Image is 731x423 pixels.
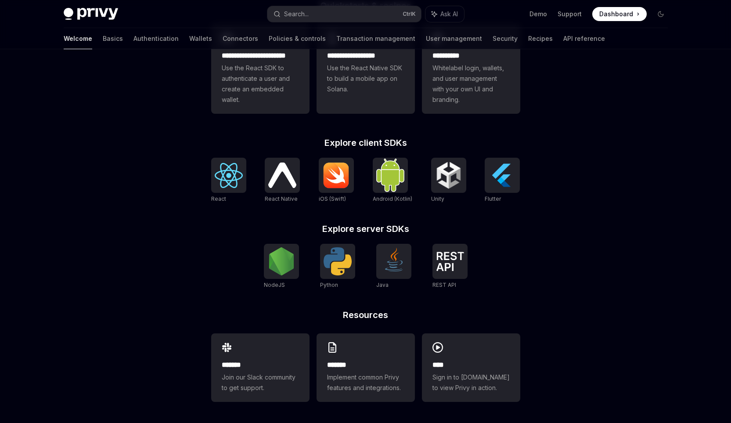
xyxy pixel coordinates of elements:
[264,244,299,289] a: NodeJSNodeJS
[327,372,404,393] span: Implement common Privy features and integrations.
[317,333,415,402] a: **** **Implement common Privy features and integrations.
[211,138,520,147] h2: Explore client SDKs
[269,28,326,49] a: Policies & controls
[222,63,299,105] span: Use the React SDK to authenticate a user and create an embedded wallet.
[265,158,300,203] a: React NativeReact Native
[432,63,510,105] span: Whitelabel login, wallets, and user management with your own UI and branding.
[485,195,501,202] span: Flutter
[436,252,464,271] img: REST API
[493,28,518,49] a: Security
[488,161,516,189] img: Flutter
[211,311,520,319] h2: Resources
[133,28,179,49] a: Authentication
[422,333,520,402] a: ****Sign in to [DOMAIN_NAME] to view Privy in action.
[320,282,338,288] span: Python
[222,372,299,393] span: Join our Slack community to get support.
[563,28,605,49] a: API reference
[268,163,296,188] img: React Native
[373,158,412,203] a: Android (Kotlin)Android (Kotlin)
[64,28,92,49] a: Welcome
[592,7,647,21] a: Dashboard
[324,247,352,275] img: Python
[319,158,354,203] a: iOS (Swift)iOS (Swift)
[373,195,412,202] span: Android (Kotlin)
[319,195,346,202] span: iOS (Swift)
[317,24,415,114] a: **** **** **** ***Use the React Native SDK to build a mobile app on Solana.
[422,24,520,114] a: **** *****Whitelabel login, wallets, and user management with your own UI and branding.
[425,6,464,22] button: Ask AI
[322,162,350,188] img: iOS (Swift)
[380,247,408,275] img: Java
[376,244,411,289] a: JavaJava
[440,10,458,18] span: Ask AI
[211,224,520,233] h2: Explore server SDKs
[320,244,355,289] a: PythonPython
[223,28,258,49] a: Connectors
[211,195,226,202] span: React
[431,195,444,202] span: Unity
[431,158,466,203] a: UnityUnity
[265,195,298,202] span: React Native
[64,8,118,20] img: dark logo
[432,244,468,289] a: REST APIREST API
[103,28,123,49] a: Basics
[654,7,668,21] button: Toggle dark mode
[284,9,309,19] div: Search...
[435,161,463,189] img: Unity
[267,247,295,275] img: NodeJS
[376,282,389,288] span: Java
[267,6,421,22] button: Search...CtrlK
[215,163,243,188] img: React
[403,11,416,18] span: Ctrl K
[529,10,547,18] a: Demo
[211,158,246,203] a: ReactReact
[485,158,520,203] a: FlutterFlutter
[528,28,553,49] a: Recipes
[376,159,404,192] img: Android (Kotlin)
[426,28,482,49] a: User management
[336,28,415,49] a: Transaction management
[211,333,310,402] a: **** **Join our Slack community to get support.
[558,10,582,18] a: Support
[264,282,285,288] span: NodeJS
[432,282,456,288] span: REST API
[189,28,212,49] a: Wallets
[327,63,404,94] span: Use the React Native SDK to build a mobile app on Solana.
[432,372,510,393] span: Sign in to [DOMAIN_NAME] to view Privy in action.
[599,10,633,18] span: Dashboard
